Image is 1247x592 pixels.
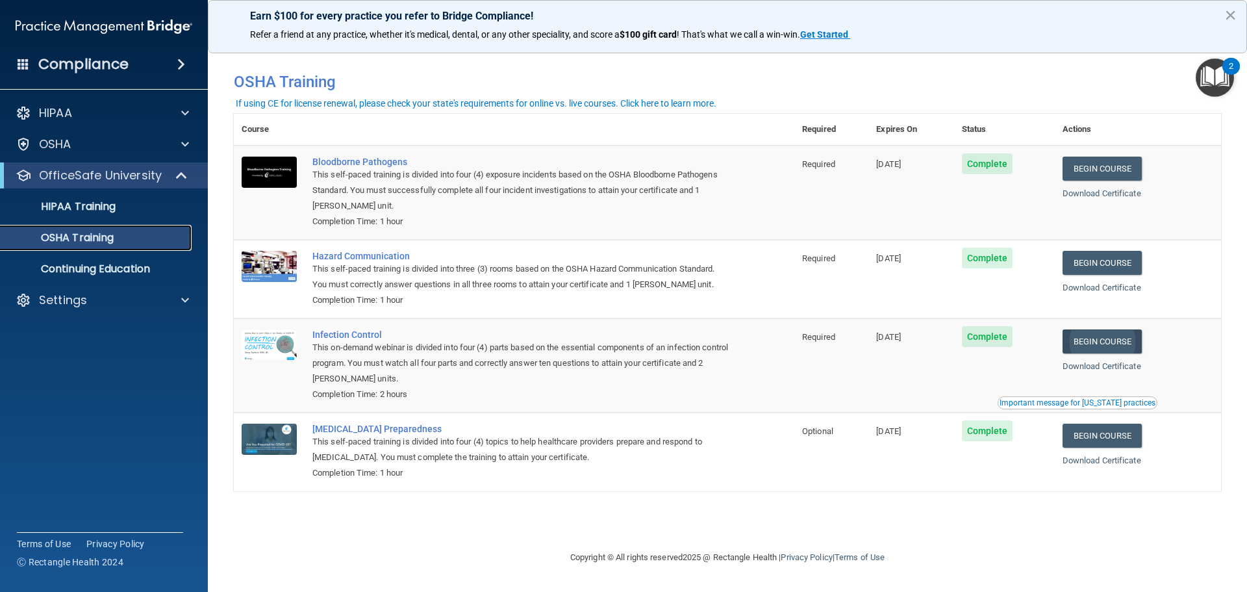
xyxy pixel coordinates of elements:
[312,292,729,308] div: Completion Time: 1 hour
[312,340,729,387] div: This on-demand webinar is divided into four (4) parts based on the essential components of an inf...
[835,552,885,562] a: Terms of Use
[1196,58,1234,97] button: Open Resource Center, 2 new notifications
[781,552,832,562] a: Privacy Policy
[1063,456,1141,465] a: Download Certificate
[38,55,129,73] h4: Compliance
[876,332,901,342] span: [DATE]
[1000,399,1155,407] div: Important message for [US_STATE] practices
[39,136,71,152] p: OSHA
[1063,157,1142,181] a: Begin Course
[39,292,87,308] p: Settings
[234,97,718,110] button: If using CE for license renewal, please check your state's requirements for online vs. live cours...
[312,261,729,292] div: This self-paced training is divided into three (3) rooms based on the OSHA Hazard Communication S...
[802,332,835,342] span: Required
[1063,251,1142,275] a: Begin Course
[802,253,835,263] span: Required
[250,10,1205,22] p: Earn $100 for every practice you refer to Bridge Compliance!
[17,556,123,569] span: Ⓒ Rectangle Health 2024
[876,426,901,436] span: [DATE]
[1063,283,1141,292] a: Download Certificate
[312,465,729,481] div: Completion Time: 1 hour
[1224,5,1237,25] button: Close
[86,537,145,550] a: Privacy Policy
[1063,329,1142,354] a: Begin Course
[998,396,1157,409] button: Read this if you are a dental practitioner in the state of CA
[802,426,833,436] span: Optional
[312,214,729,229] div: Completion Time: 1 hour
[1055,114,1221,146] th: Actions
[1063,188,1141,198] a: Download Certificate
[234,73,1221,91] h4: OSHA Training
[16,136,189,152] a: OSHA
[39,168,162,183] p: OfficeSafe University
[1063,361,1141,371] a: Download Certificate
[16,168,188,183] a: OfficeSafe University
[876,159,901,169] span: [DATE]
[962,153,1013,174] span: Complete
[312,424,729,434] a: [MEDICAL_DATA] Preparedness
[1063,424,1142,448] a: Begin Course
[234,114,305,146] th: Course
[250,29,620,40] span: Refer a friend at any practice, whether it's medical, dental, or any other speciality, and score a
[962,248,1013,268] span: Complete
[17,537,71,550] a: Terms of Use
[962,420,1013,441] span: Complete
[312,329,729,340] a: Infection Control
[312,167,729,214] div: This self-paced training is divided into four (4) exposure incidents based on the OSHA Bloodborne...
[677,29,800,40] span: ! That's what we call a win-win.
[620,29,677,40] strong: $100 gift card
[802,159,835,169] span: Required
[8,200,116,213] p: HIPAA Training
[490,537,964,578] div: Copyright © All rights reserved 2025 @ Rectangle Health | |
[312,157,729,167] a: Bloodborne Pathogens
[236,99,716,108] div: If using CE for license renewal, please check your state's requirements for online vs. live cours...
[8,231,114,244] p: OSHA Training
[16,292,189,308] a: Settings
[868,114,953,146] th: Expires On
[954,114,1055,146] th: Status
[39,105,72,121] p: HIPAA
[16,105,189,121] a: HIPAA
[962,326,1013,347] span: Complete
[876,253,901,263] span: [DATE]
[16,14,192,40] img: PMB logo
[1229,66,1233,83] div: 2
[312,387,729,402] div: Completion Time: 2 hours
[312,434,729,465] div: This self-paced training is divided into four (4) topics to help healthcare providers prepare and...
[8,263,186,276] p: Continuing Education
[800,29,848,40] strong: Get Started
[794,114,868,146] th: Required
[312,251,729,261] a: Hazard Communication
[800,29,850,40] a: Get Started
